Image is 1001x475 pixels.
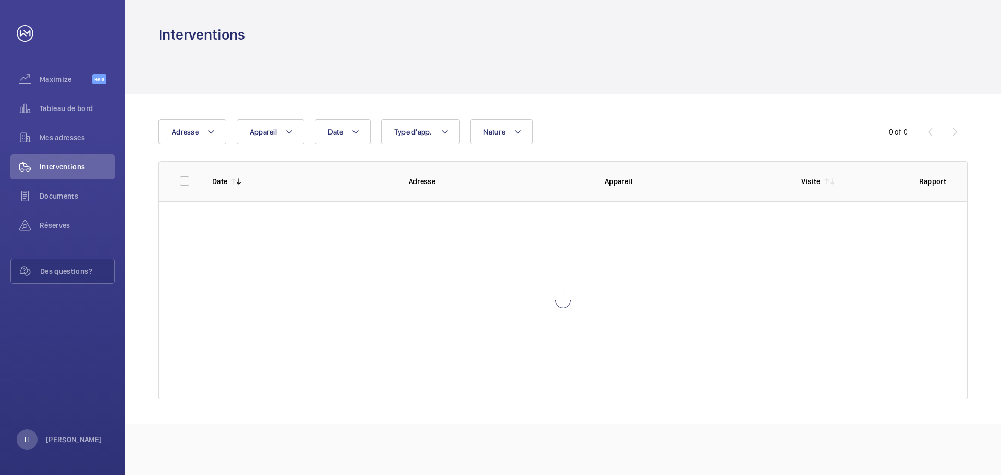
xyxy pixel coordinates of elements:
h1: Interventions [158,25,245,44]
span: Type d'app. [394,128,432,136]
div: 0 of 0 [889,127,908,137]
span: Documents [40,191,115,201]
span: Beta [92,74,106,84]
span: Appareil [250,128,277,136]
span: Interventions [40,162,115,172]
button: Date [315,119,371,144]
button: Nature [470,119,533,144]
button: Type d'app. [381,119,460,144]
span: Réserves [40,220,115,230]
p: [PERSON_NAME] [46,434,102,445]
span: Maximize [40,74,92,84]
button: Adresse [158,119,226,144]
span: Des questions? [40,266,114,276]
button: Appareil [237,119,304,144]
span: Date [328,128,343,136]
p: Visite [801,176,821,187]
p: TL [23,434,31,445]
span: Tableau de bord [40,103,115,114]
p: Appareil [605,176,785,187]
span: Nature [483,128,506,136]
p: Rapport [919,176,946,187]
p: Date [212,176,227,187]
span: Adresse [172,128,199,136]
span: Mes adresses [40,132,115,143]
p: Adresse [409,176,589,187]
